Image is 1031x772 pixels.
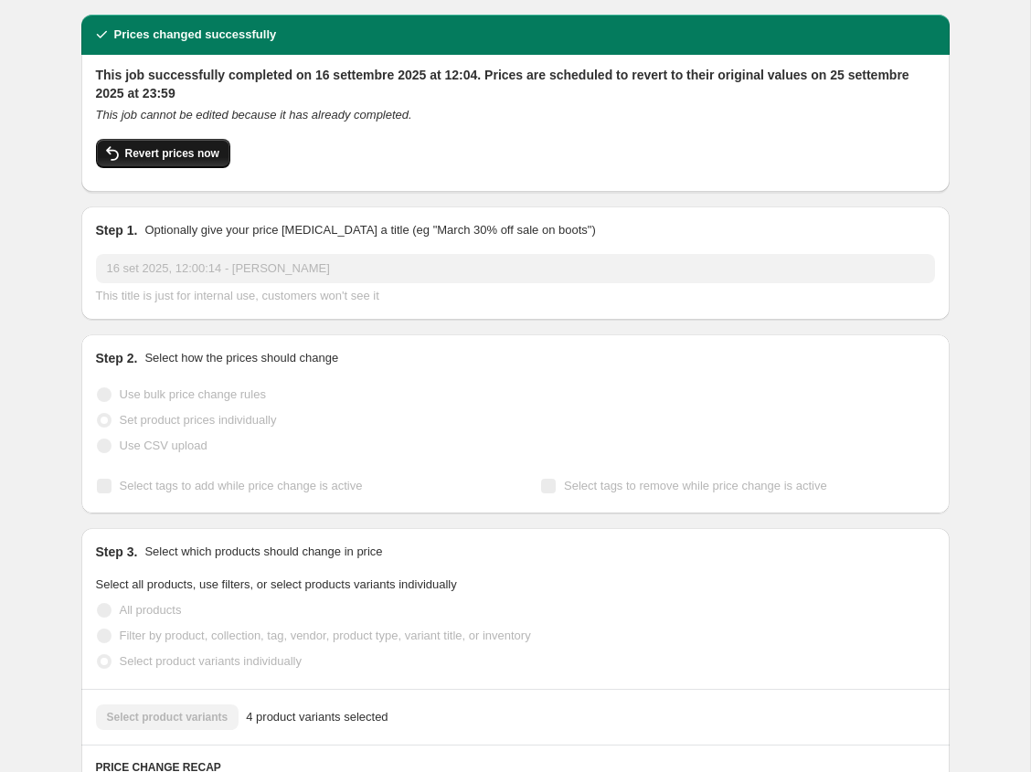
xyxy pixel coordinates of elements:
[125,146,219,161] span: Revert prices now
[96,543,138,561] h2: Step 3.
[96,254,935,283] input: 30% off holiday sale
[96,349,138,367] h2: Step 2.
[120,629,531,642] span: Filter by product, collection, tag, vendor, product type, variant title, or inventory
[96,108,412,122] i: This job cannot be edited because it has already completed.
[96,221,138,239] h2: Step 1.
[120,479,363,492] span: Select tags to add while price change is active
[120,413,277,427] span: Set product prices individually
[564,479,827,492] span: Select tags to remove while price change is active
[120,654,302,668] span: Select product variants individually
[120,387,266,401] span: Use bulk price change rules
[96,577,457,591] span: Select all products, use filters, or select products variants individually
[114,26,277,44] h2: Prices changed successfully
[246,708,388,726] span: 4 product variants selected
[120,603,182,617] span: All products
[120,439,207,452] span: Use CSV upload
[96,289,379,302] span: This title is just for internal use, customers won't see it
[96,139,230,168] button: Revert prices now
[144,221,595,239] p: Optionally give your price [MEDICAL_DATA] a title (eg "March 30% off sale on boots")
[144,349,338,367] p: Select how the prices should change
[96,66,935,102] h2: This job successfully completed on 16 settembre 2025 at 12:04. Prices are scheduled to revert to ...
[144,543,382,561] p: Select which products should change in price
